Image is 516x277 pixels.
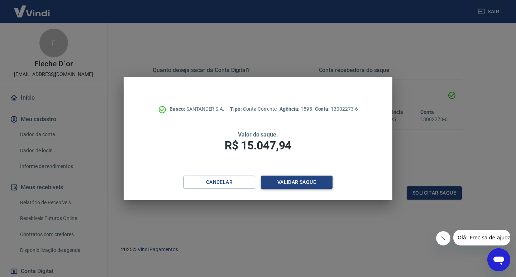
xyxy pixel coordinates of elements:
span: Olá! Precisa de ajuda? [4,5,60,11]
p: 1595 [279,105,312,113]
p: Conta Corrente [230,105,277,113]
span: Valor do saque: [238,131,278,138]
iframe: Fechar mensagem [436,231,450,245]
p: SANTANDER S.A. [169,105,224,113]
span: Banco: [169,106,186,112]
p: 13002273-6 [315,105,358,113]
button: Validar saque [261,176,333,189]
button: Cancelar [183,176,255,189]
span: Agência: [279,106,301,112]
span: R$ 15.047,94 [225,139,291,152]
iframe: Mensagem da empresa [453,230,510,245]
span: Conta: [315,106,331,112]
iframe: Botão para abrir a janela de mensagens [487,248,510,271]
span: Tipo: [230,106,243,112]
